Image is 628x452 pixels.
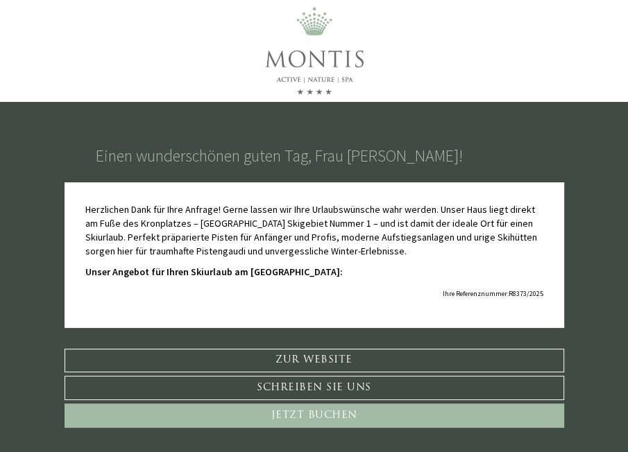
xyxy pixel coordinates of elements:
[206,10,253,33] div: [DATE]
[65,376,564,400] a: Schreiben Sie uns
[65,403,564,428] a: Jetzt buchen
[65,349,564,372] a: Zur Website
[85,266,343,278] strong: Unser Angebot für Ihren Skiurlaub am [GEOGRAPHIC_DATA]:
[368,365,458,390] button: Senden
[443,289,543,298] span: Ihre Referenznummer:R8373/2025
[85,203,543,259] p: Herzlichen Dank für Ihre Anfrage! Gerne lassen wir Ihre Urlaubswünsche wahr werden. Unser Haus li...
[96,147,463,165] h1: Einen wunderschönen guten Tag, Frau [PERSON_NAME]!
[21,64,198,73] small: 13:53
[10,37,205,76] div: Guten Tag, wie können wir Ihnen helfen?
[21,40,198,50] div: Montis – Active Nature Spa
